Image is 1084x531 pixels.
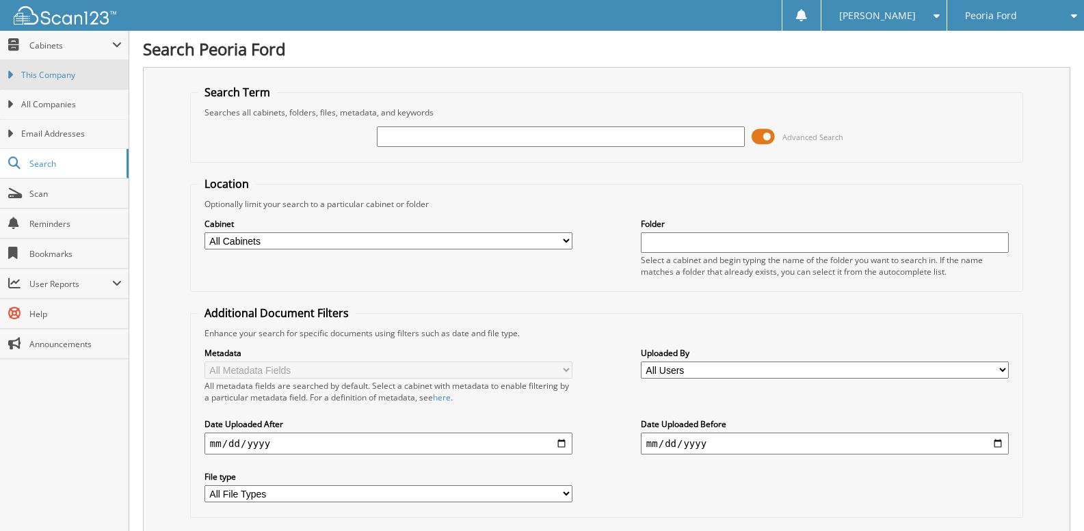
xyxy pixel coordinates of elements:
[14,6,116,25] img: scan123-logo-white.svg
[204,380,572,403] div: All metadata fields are searched by default. Select a cabinet with metadata to enable filtering b...
[839,12,916,20] span: [PERSON_NAME]
[198,176,256,191] legend: Location
[29,248,122,260] span: Bookmarks
[965,12,1017,20] span: Peoria Ford
[204,418,572,430] label: Date Uploaded After
[21,128,122,140] span: Email Addresses
[29,338,122,350] span: Announcements
[1016,465,1084,531] iframe: Chat Widget
[29,308,122,320] span: Help
[143,38,1070,60] h1: Search Peoria Ford
[204,433,572,454] input: start
[198,198,1016,210] div: Optionally limit your search to a particular cabinet or folder
[29,278,112,290] span: User Reports
[198,327,1016,339] div: Enhance your search for specific documents using filters such as date and file type.
[641,218,1009,230] label: Folder
[21,98,122,111] span: All Companies
[21,69,122,81] span: This Company
[198,305,356,321] legend: Additional Document Filters
[29,218,122,230] span: Reminders
[204,471,572,482] label: File type
[198,85,277,100] legend: Search Term
[29,188,122,200] span: Scan
[641,418,1009,430] label: Date Uploaded Before
[29,158,120,169] span: Search
[198,107,1016,118] div: Searches all cabinets, folders, files, metadata, and keywords
[433,392,451,403] a: here
[204,218,572,230] label: Cabinet
[641,254,1009,277] div: Select a cabinet and begin typing the name of the folder you want to search in. If the name match...
[782,132,843,142] span: Advanced Search
[204,347,572,359] label: Metadata
[29,40,112,51] span: Cabinets
[641,433,1009,454] input: end
[641,347,1009,359] label: Uploaded By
